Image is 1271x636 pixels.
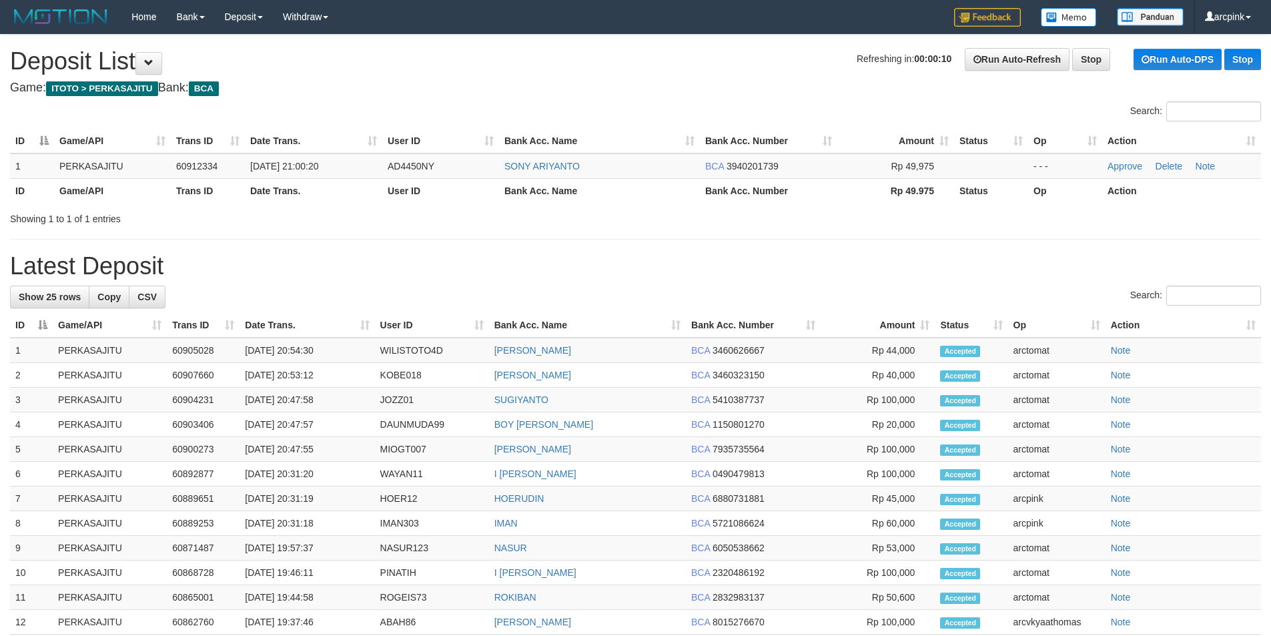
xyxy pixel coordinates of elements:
[940,420,980,431] span: Accepted
[89,286,129,308] a: Copy
[240,338,374,363] td: [DATE] 20:54:30
[19,292,81,302] span: Show 25 rows
[375,487,489,511] td: HOER12
[240,561,374,585] td: [DATE] 19:46:11
[240,363,374,388] td: [DATE] 20:53:12
[10,81,1261,95] h4: Game: Bank:
[1111,370,1131,380] a: Note
[250,161,318,172] span: [DATE] 21:00:20
[821,487,935,511] td: Rp 45,000
[167,561,240,585] td: 60868728
[167,363,240,388] td: 60907660
[10,610,53,635] td: 12
[494,419,593,430] a: BOY [PERSON_NAME]
[713,345,765,356] span: Copy 3460626667 to clipboard
[240,412,374,437] td: [DATE] 20:47:57
[494,345,571,356] a: [PERSON_NAME]
[1117,8,1184,26] img: panduan.png
[1166,101,1261,121] input: Search:
[691,419,710,430] span: BCA
[954,8,1021,27] img: Feedback.jpg
[1008,437,1106,462] td: arctomat
[171,178,245,203] th: Trans ID
[54,153,171,179] td: PERKASAJITU
[137,292,157,302] span: CSV
[713,567,765,578] span: Copy 2320486192 to clipboard
[1102,129,1261,153] th: Action: activate to sort column ascending
[494,370,571,380] a: [PERSON_NAME]
[375,561,489,585] td: PINATIH
[713,617,765,627] span: Copy 8015276670 to clipboard
[129,286,165,308] a: CSV
[713,493,765,504] span: Copy 6880731881 to clipboard
[940,593,980,604] span: Accepted
[167,585,240,610] td: 60865001
[727,161,779,172] span: Copy 3940201739 to clipboard
[821,363,935,388] td: Rp 40,000
[940,370,980,382] span: Accepted
[375,437,489,462] td: MIOGT007
[940,568,980,579] span: Accepted
[53,388,167,412] td: PERKASAJITU
[965,48,1070,71] a: Run Auto-Refresh
[1008,313,1106,338] th: Op: activate to sort column ascending
[10,338,53,363] td: 1
[1008,487,1106,511] td: arcpink
[53,610,167,635] td: PERKASAJITU
[954,129,1028,153] th: Status: activate to sort column ascending
[10,412,53,437] td: 4
[821,462,935,487] td: Rp 100,000
[240,511,374,536] td: [DATE] 20:31:18
[821,412,935,437] td: Rp 20,000
[240,313,374,338] th: Date Trans.: activate to sort column ascending
[53,462,167,487] td: PERKASAJITU
[382,178,499,203] th: User ID
[1111,567,1131,578] a: Note
[10,536,53,561] td: 9
[940,617,980,629] span: Accepted
[494,394,548,405] a: SUGIYANTO
[10,207,520,226] div: Showing 1 to 1 of 1 entries
[53,338,167,363] td: PERKASAJITU
[53,437,167,462] td: PERKASAJITU
[821,338,935,363] td: Rp 44,000
[1111,419,1131,430] a: Note
[10,462,53,487] td: 6
[10,363,53,388] td: 2
[1111,493,1131,504] a: Note
[167,610,240,635] td: 60862760
[167,412,240,437] td: 60903406
[914,53,951,64] strong: 00:00:10
[1008,536,1106,561] td: arctomat
[691,518,710,529] span: BCA
[167,338,240,363] td: 60905028
[10,286,89,308] a: Show 25 rows
[691,493,710,504] span: BCA
[375,338,489,363] td: WILISTOTO4D
[1108,161,1142,172] a: Approve
[97,292,121,302] span: Copy
[494,468,576,479] a: I [PERSON_NAME]
[821,585,935,610] td: Rp 50,600
[1008,610,1106,635] td: arcvkyaathomas
[1102,178,1261,203] th: Action
[1072,48,1110,71] a: Stop
[499,129,700,153] th: Bank Acc. Name: activate to sort column ascending
[494,592,536,603] a: ROKIBAN
[10,253,1261,280] h1: Latest Deposit
[504,161,580,172] a: SONY ARIYANTO
[53,511,167,536] td: PERKASAJITU
[1111,592,1131,603] a: Note
[54,178,171,203] th: Game/API
[240,610,374,635] td: [DATE] 19:37:46
[821,313,935,338] th: Amount: activate to sort column ascending
[240,462,374,487] td: [DATE] 20:31:20
[494,567,576,578] a: I [PERSON_NAME]
[53,412,167,437] td: PERKASAJITU
[240,388,374,412] td: [DATE] 20:47:58
[940,543,980,555] span: Accepted
[1224,49,1261,70] a: Stop
[713,543,765,553] span: Copy 6050538662 to clipboard
[171,129,245,153] th: Trans ID: activate to sort column ascending
[1111,518,1131,529] a: Note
